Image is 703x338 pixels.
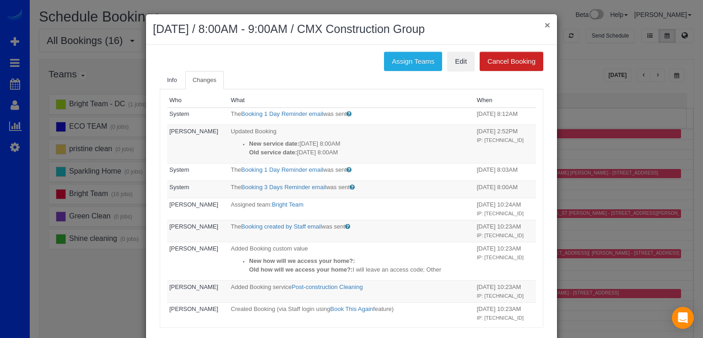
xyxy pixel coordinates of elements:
[167,281,228,303] td: Who
[167,164,228,181] td: Who
[228,198,474,220] td: What
[231,110,241,117] span: The
[231,245,308,252] span: Added Booking custom value
[241,184,326,191] a: Booking 3 Days Reminder email
[480,52,543,71] button: Cancel Booking
[241,223,322,230] a: Booking created by Staff email
[249,257,355,264] strong: New how will we access your home?:
[477,233,524,238] small: IP: [TECHNICAL_ID]
[169,305,218,312] a: [PERSON_NAME]
[231,283,292,290] span: Added Booking service
[231,223,241,230] span: The
[475,94,536,108] th: When
[169,128,218,135] a: [PERSON_NAME]
[169,201,218,208] a: [PERSON_NAME]
[167,242,228,281] td: Who
[323,166,346,173] span: was sent
[475,220,536,242] td: When
[228,94,474,108] th: What
[373,305,394,312] span: feature)
[475,125,536,164] td: When
[169,110,189,117] a: System
[228,108,474,125] td: What
[167,220,228,242] td: Who
[249,266,472,274] p: I will leave an access code; Other
[672,307,694,329] div: Open Intercom Messenger
[249,149,297,156] strong: Old service date:
[231,166,241,173] span: The
[169,166,189,173] a: System
[228,303,474,325] td: What
[272,201,303,208] a: Bright Team
[231,184,241,191] span: The
[477,211,524,216] small: IP: [TECHNICAL_ID]
[167,125,228,164] td: Who
[475,198,536,220] td: When
[231,305,330,312] span: Created Booking (via Staff login using
[249,148,472,157] p: [DATE] 8:00AM
[228,164,474,181] td: What
[477,315,524,321] small: IP: [TECHNICAL_ID]
[241,166,323,173] a: Booking 1 Day Reminder email
[477,255,524,260] small: IP: [TECHNICAL_ID]
[475,108,536,125] td: When
[231,201,272,208] span: Assigned team:
[228,242,474,281] td: What
[292,283,362,290] a: Post-construction Cleaning
[185,71,224,90] a: Changes
[249,266,352,273] strong: Old how will we access your home?:
[228,281,474,303] td: What
[330,305,373,312] a: Book This Again
[323,110,346,117] span: was sent
[475,181,536,198] td: When
[167,108,228,125] td: Who
[384,52,442,71] button: Assign Teams
[169,283,218,290] a: [PERSON_NAME]
[475,281,536,303] td: When
[477,137,524,143] small: IP: [TECHNICAL_ID]
[475,242,536,281] td: When
[169,245,218,252] a: [PERSON_NAME]
[169,223,218,230] a: [PERSON_NAME]
[326,184,349,191] span: was sent
[153,21,550,38] h2: [DATE] / 8:00AM - 9:00AM / CMX Construction Group
[228,125,474,164] td: What
[447,52,475,71] a: Edit
[160,71,184,90] a: Info
[249,140,472,148] p: [DATE] 8:00AM
[167,76,177,83] span: Info
[231,128,276,135] span: Updated Booking
[241,110,323,117] a: Booking 1 Day Reminder email
[167,303,228,325] td: Who
[167,94,228,108] th: Who
[228,181,474,198] td: What
[169,184,189,191] a: System
[167,181,228,198] td: Who
[322,223,345,230] span: was sent
[249,140,299,147] strong: New service date:
[167,198,228,220] td: Who
[228,220,474,242] td: What
[475,164,536,181] td: When
[545,20,550,30] button: ×
[477,293,524,299] small: IP: [TECHNICAL_ID]
[193,76,216,83] span: Changes
[475,303,536,325] td: When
